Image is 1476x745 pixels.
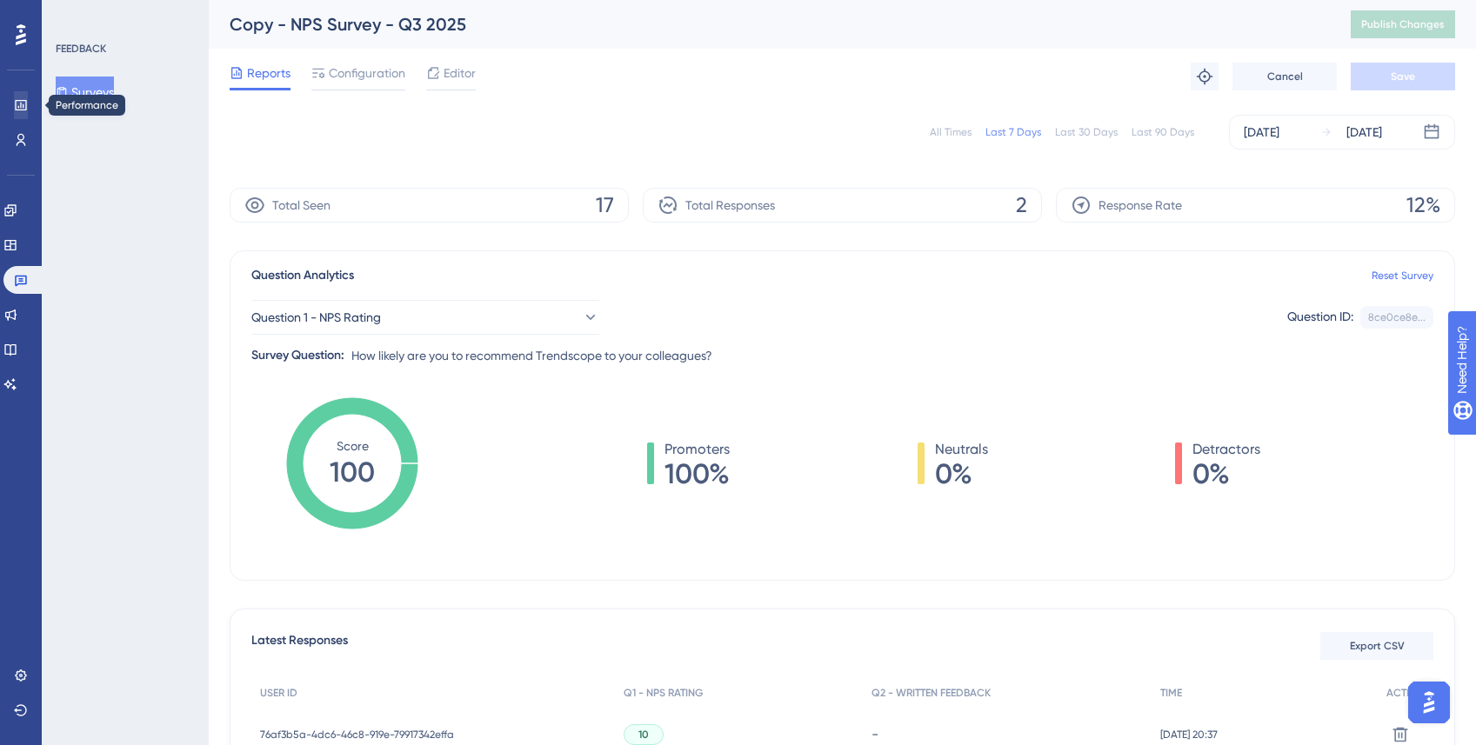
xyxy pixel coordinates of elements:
div: Last 90 Days [1132,125,1194,139]
span: 100% [665,460,730,488]
span: Question Analytics [251,265,354,286]
span: Total Responses [685,195,775,216]
span: Configuration [329,63,405,83]
button: Save [1351,63,1455,90]
div: [DATE] [1346,122,1382,143]
span: Q2 - WRITTEN FEEDBACK [872,686,991,700]
span: Question 1 - NPS Rating [251,307,381,328]
span: 2 [1016,191,1027,219]
div: [DATE] [1244,122,1279,143]
span: Promoters [665,439,730,460]
span: 17 [596,191,614,219]
span: Detractors [1192,439,1260,460]
span: Total Seen [272,195,331,216]
span: Editor [444,63,476,83]
tspan: 100 [330,456,375,489]
span: Export CSV [1350,639,1405,653]
span: 10 [638,728,649,742]
span: Cancel [1267,70,1303,83]
button: Question 1 - NPS Rating [251,300,599,335]
div: FEEDBACK [56,42,106,56]
button: Publish Changes [1351,10,1455,38]
div: Last 30 Days [1055,125,1118,139]
div: Copy - NPS Survey - Q3 2025 [230,12,1307,37]
iframe: UserGuiding AI Assistant Launcher [1403,676,1455,728]
span: Q1 - NPS RATING [624,686,703,700]
span: Response Rate [1099,195,1182,216]
span: Need Help? [41,4,109,25]
a: Reset Survey [1372,269,1433,283]
span: 0% [1192,460,1260,488]
span: How likely are you to recommend Trendscope to your colleagues? [351,345,712,366]
span: 12% [1406,191,1440,219]
div: Question ID: [1287,306,1353,329]
div: Last 7 Days [985,125,1041,139]
span: Latest Responses [251,630,348,662]
span: Neutrals [935,439,988,460]
span: USER ID [260,686,297,700]
span: [DATE] 20:37 [1160,728,1218,742]
span: 76af3b5a-4dc6-46c8-919e-79917342effa [260,728,454,742]
span: Publish Changes [1361,17,1445,31]
button: Export CSV [1320,632,1433,660]
div: 8ce0ce8e... [1368,310,1426,324]
div: All Times [930,125,972,139]
div: Survey Question: [251,345,344,366]
button: Surveys [56,76,114,108]
span: ACTION [1386,686,1425,700]
span: Reports [247,63,291,83]
tspan: Score [337,439,369,453]
span: Save [1391,70,1415,83]
span: TIME [1160,686,1182,700]
div: - [872,726,1143,742]
span: 0% [935,460,988,488]
button: Cancel [1232,63,1337,90]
